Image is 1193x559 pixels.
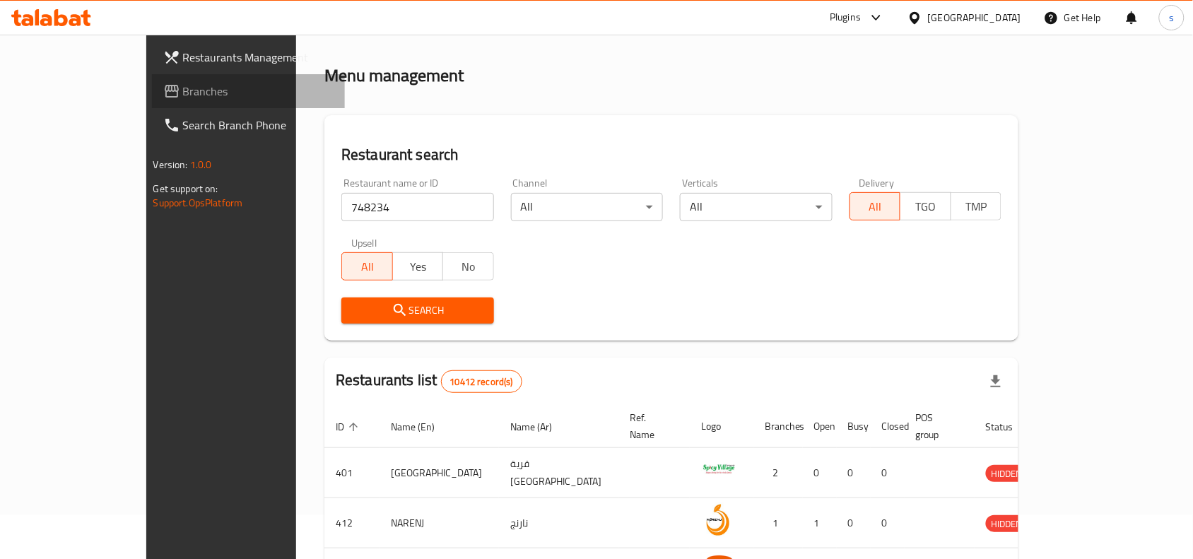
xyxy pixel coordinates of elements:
button: No [442,252,494,281]
span: s [1169,10,1174,25]
a: Branches [152,74,346,108]
img: Spicy Village [701,452,736,488]
button: All [341,252,393,281]
span: All [348,257,387,277]
td: 1 [803,498,837,548]
th: Open [803,405,837,448]
td: 2 [753,448,803,498]
td: 0 [837,498,871,548]
h2: Restaurant search [341,144,1001,165]
span: Version: [153,155,188,174]
span: 10412 record(s) [442,375,522,389]
td: قرية [GEOGRAPHIC_DATA] [499,448,618,498]
td: 401 [324,448,380,498]
button: All [850,192,901,220]
td: NARENJ [380,498,499,548]
div: [GEOGRAPHIC_DATA] [928,10,1021,25]
button: Yes [392,252,444,281]
span: Get support on: [153,180,218,198]
span: No [449,257,488,277]
span: 1.0.0 [190,155,212,174]
div: Total records count [441,370,522,393]
span: Restaurants Management [183,49,334,66]
a: Home [324,19,370,36]
span: POS group [916,409,958,443]
span: Name (En) [391,418,453,435]
a: Restaurants Management [152,40,346,74]
td: 0 [803,448,837,498]
img: NARENJ [701,502,736,538]
label: Upsell [351,238,377,248]
h2: Restaurants list [336,370,522,393]
div: Export file [979,365,1013,399]
span: TMP [957,196,997,217]
td: 0 [871,448,905,498]
td: [GEOGRAPHIC_DATA] [380,448,499,498]
div: Plugins [830,9,861,26]
button: TMP [951,192,1002,220]
div: HIDDEN [986,515,1028,532]
li: / [375,19,380,36]
td: 0 [837,448,871,498]
span: Name (Ar) [510,418,570,435]
span: Ref. Name [630,409,673,443]
th: Closed [871,405,905,448]
a: Support.OpsPlatform [153,194,243,212]
a: Search Branch Phone [152,108,346,142]
span: Search [353,302,483,319]
h2: Menu management [324,64,464,87]
span: Status [986,418,1032,435]
span: Search Branch Phone [183,117,334,134]
span: All [856,196,895,217]
span: HIDDEN [986,516,1028,532]
span: Branches [183,83,334,100]
button: TGO [900,192,951,220]
button: Search [341,298,494,324]
th: Branches [753,405,803,448]
input: Search for restaurant name or ID.. [341,193,494,221]
td: 1 [753,498,803,548]
td: 0 [871,498,905,548]
span: Menu management [386,19,480,36]
div: HIDDEN [986,465,1028,482]
span: TGO [906,196,946,217]
span: Yes [399,257,438,277]
div: All [511,193,664,221]
label: Delivery [859,178,895,188]
span: ID [336,418,363,435]
div: All [680,193,833,221]
td: نارنج [499,498,618,548]
span: HIDDEN [986,466,1028,482]
th: Busy [837,405,871,448]
td: 412 [324,498,380,548]
th: Logo [690,405,753,448]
